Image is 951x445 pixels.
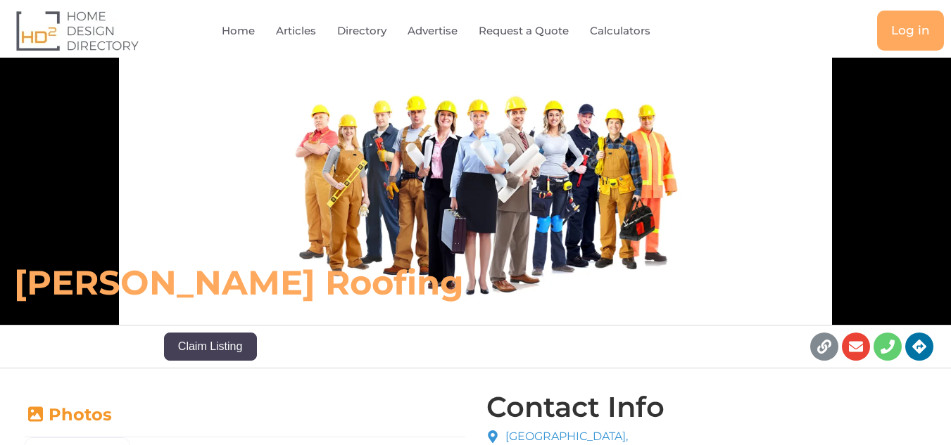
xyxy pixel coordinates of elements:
a: Directory [337,15,386,47]
button: Claim Listing [164,333,257,361]
span: Log in [891,25,930,37]
a: Home [222,15,255,47]
h4: Contact Info [486,393,665,421]
a: Log in [877,11,944,51]
a: Advertise [408,15,458,47]
h6: [PERSON_NAME] Roofing [14,262,659,304]
a: Photos [25,404,112,425]
a: Articles [276,15,316,47]
a: Calculators [590,15,650,47]
a: Request a Quote [479,15,569,47]
span: [GEOGRAPHIC_DATA], [502,428,628,445]
nav: Menu [194,15,710,47]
